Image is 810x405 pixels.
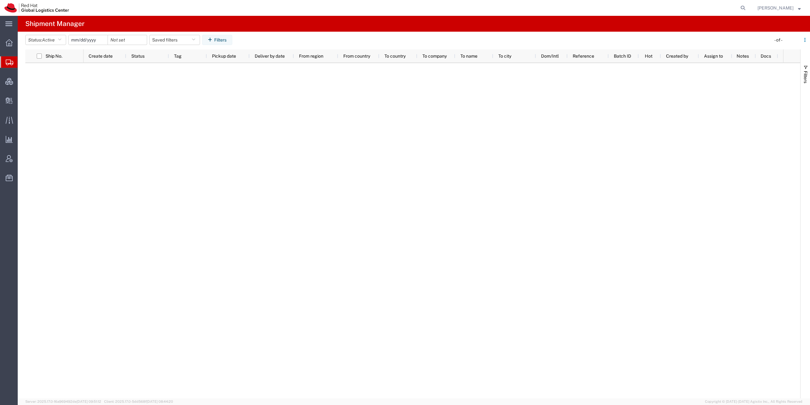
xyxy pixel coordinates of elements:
span: Create date [89,54,113,59]
span: Hot [645,54,652,59]
span: Eva Ruzickova [757,4,794,11]
span: To name [460,54,477,59]
span: Tag [174,54,182,59]
input: Not set [69,35,108,45]
span: Docs [761,54,771,59]
span: Active [42,37,55,42]
input: Not set [108,35,147,45]
span: [DATE] 08:44:20 [146,400,173,403]
span: Ship No. [46,54,62,59]
span: To city [498,54,511,59]
span: Dom/Intl [541,54,559,59]
span: Copyright © [DATE]-[DATE] Agistix Inc., All Rights Reserved [705,399,802,404]
div: - of - [774,37,785,43]
span: Pickup date [212,54,236,59]
span: Client: 2025.17.0-5dd568f [104,400,173,403]
button: [PERSON_NAME] [757,4,801,12]
span: From country [343,54,370,59]
span: Reference [573,54,594,59]
span: [DATE] 09:51:12 [77,400,101,403]
span: From region [299,54,323,59]
button: Filters [202,35,232,45]
button: Saved filters [149,35,200,45]
span: Status [131,54,145,59]
span: Notes [737,54,749,59]
h4: Shipment Manager [25,16,84,32]
span: Filters [803,71,808,83]
span: Batch ID [614,54,631,59]
span: Assign to [704,54,723,59]
img: logo [4,3,69,13]
span: To company [422,54,447,59]
span: Deliver by date [255,54,285,59]
button: Refresh table [788,35,798,45]
button: Status:Active [25,35,66,45]
span: To country [384,54,406,59]
span: Server: 2025.17.0-16a969492de [25,400,101,403]
span: Created by [666,54,688,59]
